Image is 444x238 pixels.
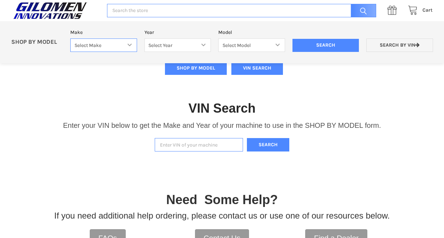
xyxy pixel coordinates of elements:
[107,4,376,18] input: Search the store
[11,2,100,19] a: GILOMEN INNOVATIONS
[70,29,137,36] label: Make
[11,2,89,19] img: GILOMEN INNOVATIONS
[292,39,359,52] input: Search
[404,6,433,15] a: Cart
[155,138,243,152] input: Enter VIN of your machine
[347,4,376,18] input: Search
[247,138,289,152] button: Search
[166,190,278,209] p: Need Some Help?
[165,61,227,75] button: SHOP BY MODEL
[231,61,283,75] button: VIN SEARCH
[218,29,285,36] label: Model
[188,100,255,116] h1: VIN Search
[366,38,433,52] a: Search by VIN
[54,209,390,222] p: If you need additional help ordering, please contact us or use one of our resources below.
[144,29,211,36] label: Year
[422,7,433,13] span: Cart
[63,120,381,131] p: Enter your VIN below to get the Make and Year of your machine to use in the SHOP BY MODEL form.
[7,38,67,46] p: SHOP BY MODEL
